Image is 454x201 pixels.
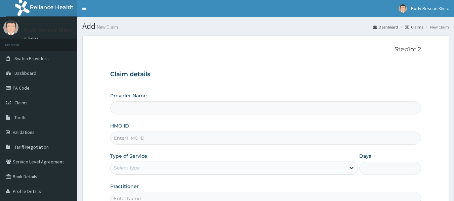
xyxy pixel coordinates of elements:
[110,153,147,159] label: Type of Service
[14,114,27,120] span: Tariffs
[424,24,449,30] li: New Claim
[110,132,421,145] input: Enter HMO ID
[24,27,73,33] p: Body Rescue Klinic
[110,71,421,78] h3: Claim details
[110,46,421,53] p: Step 1 of 2
[14,144,49,150] span: Tariff Negotiation
[110,183,139,190] label: Practitioner
[24,37,40,41] a: Online
[399,4,407,13] img: User Image
[95,24,118,30] small: New Claim
[110,122,129,129] label: HMO ID
[82,22,449,31] h1: Add
[373,24,398,30] a: Dashboard
[359,153,371,159] label: Days
[114,164,140,171] div: Select type
[14,55,49,61] span: Switch Providers
[14,100,28,106] span: Claims
[411,5,449,11] span: Body Rescue Klinic
[3,20,18,35] img: User Image
[110,92,147,99] label: Provider Name
[405,24,423,30] a: Claims
[14,70,36,76] span: Dashboard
